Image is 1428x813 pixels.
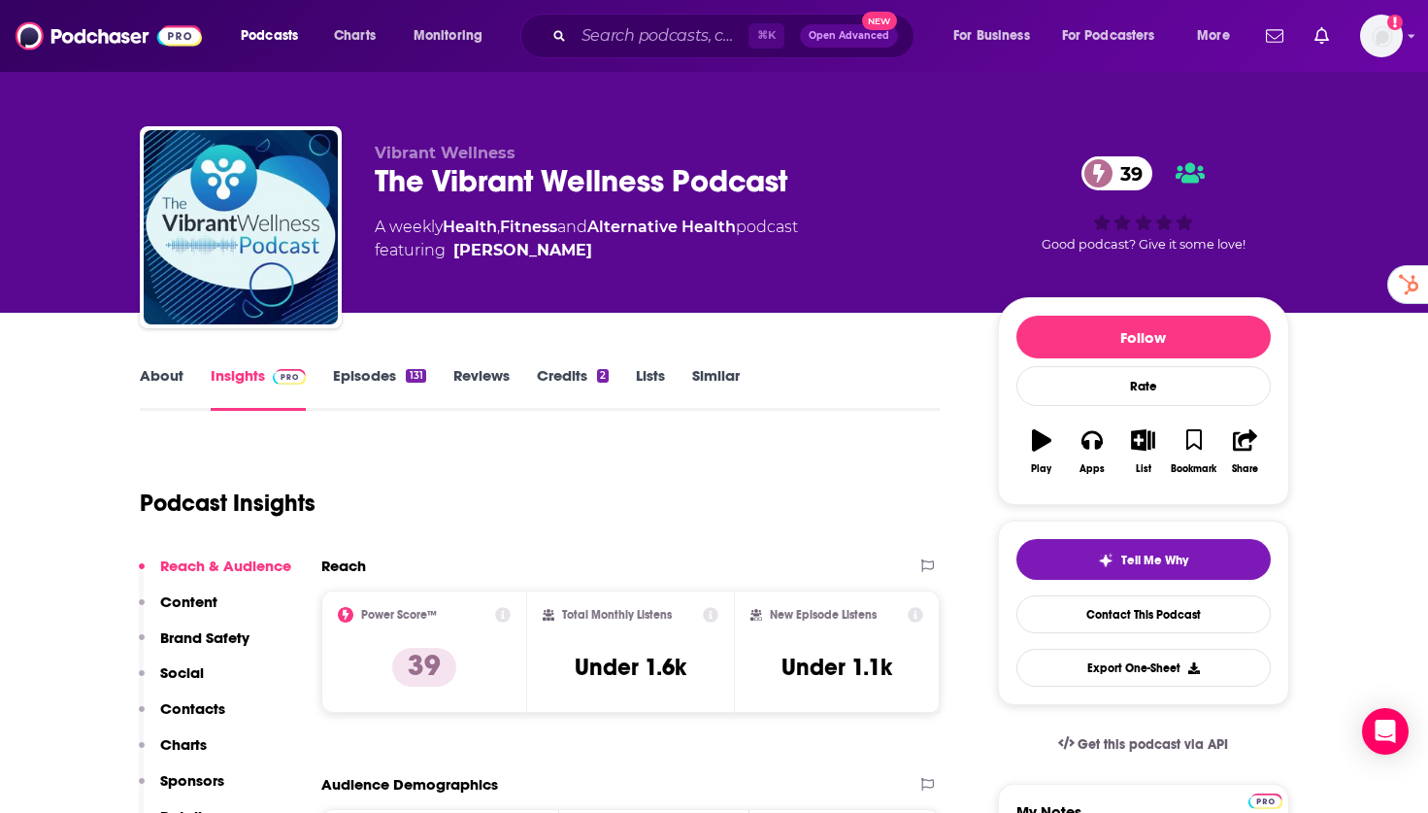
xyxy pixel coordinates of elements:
[1197,22,1230,50] span: More
[1362,708,1409,755] div: Open Intercom Messenger
[587,218,736,236] a: Alternative Health
[953,22,1030,50] span: For Business
[1258,19,1291,52] a: Show notifications dropdown
[497,218,500,236] span: ,
[392,648,456,687] p: 39
[1171,463,1216,475] div: Bookmark
[144,130,338,324] img: The Vibrant Wellness Podcast
[800,24,898,48] button: Open AdvancedNew
[1098,553,1113,568] img: tell me why sparkle
[557,218,587,236] span: and
[273,369,307,385] img: Podchaser Pro
[1121,553,1188,568] span: Tell Me Why
[1101,156,1152,190] span: 39
[139,735,207,771] button: Charts
[139,771,224,807] button: Sponsors
[809,31,889,41] span: Open Advanced
[139,593,217,628] button: Content
[1360,15,1403,57] span: Logged in as sammyrsiegel
[1062,22,1155,50] span: For Podcasters
[1016,539,1271,580] button: tell me why sparkleTell Me Why
[748,23,784,49] span: ⌘ K
[1042,237,1245,252] span: Good podcast? Give it some love!
[1016,417,1067,487] button: Play
[1016,595,1271,633] a: Contact This Podcast
[1031,463,1051,475] div: Play
[160,735,207,754] p: Charts
[321,557,366,575] h2: Reach
[321,775,498,794] h2: Audience Demographics
[139,628,249,664] button: Brand Safety
[1387,15,1403,30] svg: Add a profile image
[1016,649,1271,687] button: Export One-Sheet
[453,239,592,262] div: [PERSON_NAME]
[160,663,204,682] p: Social
[1078,736,1228,753] span: Get this podcast via API
[1232,463,1258,475] div: Share
[139,699,225,735] button: Contacts
[1219,417,1270,487] button: Share
[140,489,315,518] h1: Podcast Insights
[1117,417,1168,487] button: List
[227,20,323,51] button: open menu
[1248,794,1282,809] img: Podchaser Pro
[537,366,609,411] a: Credits2
[1016,316,1271,358] button: Follow
[1049,20,1183,51] button: open menu
[160,593,217,611] p: Content
[160,628,249,647] p: Brand Safety
[940,20,1054,51] button: open menu
[597,369,609,383] div: 2
[139,557,291,593] button: Reach & Audience
[414,22,482,50] span: Monitoring
[400,20,508,51] button: open menu
[406,369,425,383] div: 131
[1183,20,1254,51] button: open menu
[1248,791,1282,809] a: Pro website
[862,12,897,30] span: New
[453,366,510,411] a: Reviews
[1067,417,1117,487] button: Apps
[361,608,437,622] h2: Power Score™
[781,653,892,682] h3: Under 1.1k
[770,608,877,622] h2: New Episode Listens
[1169,417,1219,487] button: Bookmark
[375,216,798,262] div: A weekly podcast
[562,608,672,622] h2: Total Monthly Listens
[575,653,686,682] h3: Under 1.6k
[321,20,387,51] a: Charts
[1360,15,1403,57] img: User Profile
[636,366,665,411] a: Lists
[375,239,798,262] span: featuring
[160,699,225,718] p: Contacts
[334,22,376,50] span: Charts
[241,22,298,50] span: Podcasts
[500,218,557,236] a: Fitness
[998,144,1289,264] div: 39Good podcast? Give it some love!
[16,17,202,54] img: Podchaser - Follow, Share and Rate Podcasts
[160,771,224,790] p: Sponsors
[574,20,748,51] input: Search podcasts, credits, & more...
[1307,19,1337,52] a: Show notifications dropdown
[1360,15,1403,57] button: Show profile menu
[375,144,515,162] span: Vibrant Wellness
[140,366,183,411] a: About
[1043,721,1245,768] a: Get this podcast via API
[160,557,291,575] p: Reach & Audience
[1016,366,1271,406] div: Rate
[211,366,307,411] a: InsightsPodchaser Pro
[692,366,740,411] a: Similar
[1081,156,1152,190] a: 39
[139,663,204,699] button: Social
[333,366,425,411] a: Episodes131
[1136,463,1151,475] div: List
[443,218,497,236] a: Health
[539,14,933,58] div: Search podcasts, credits, & more...
[1079,463,1105,475] div: Apps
